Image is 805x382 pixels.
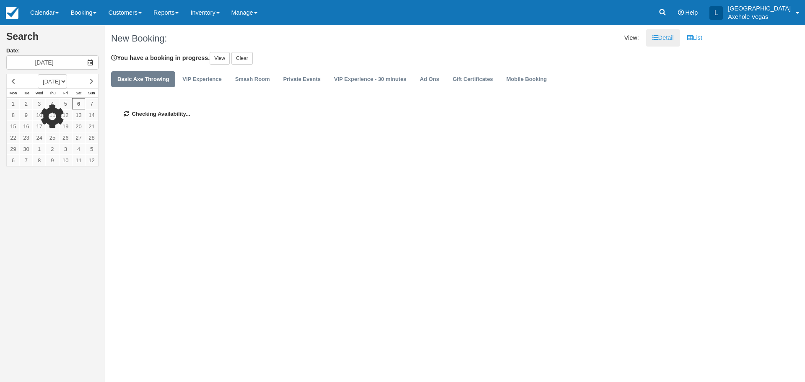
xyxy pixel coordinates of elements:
a: View [210,52,230,65]
h1: New Booking: [111,34,400,44]
a: Clear [231,52,253,65]
a: VIP Experience [176,71,228,88]
p: [GEOGRAPHIC_DATA] [728,4,791,13]
a: List [681,29,709,47]
div: You have a booking in progress. [105,52,709,65]
a: Ad Ons [413,71,445,88]
div: L [709,6,723,20]
a: Detail [646,29,680,47]
span: Help [686,9,698,16]
h2: Search [6,31,99,47]
div: Checking Availability... [111,98,702,131]
a: VIP Experience - 30 minutes [328,71,413,88]
i: Help [678,10,684,16]
a: Gift Certificates [446,71,499,88]
li: View: [618,29,645,47]
img: checkfront-main-nav-mini-logo.png [6,7,18,19]
a: Smash Room [229,71,276,88]
a: Private Events [277,71,327,88]
a: Basic Axe Throwing [111,71,175,88]
a: 6 [72,98,85,109]
p: Axehole Vegas [728,13,791,21]
label: Date: [6,47,99,55]
a: Mobile Booking [500,71,553,88]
